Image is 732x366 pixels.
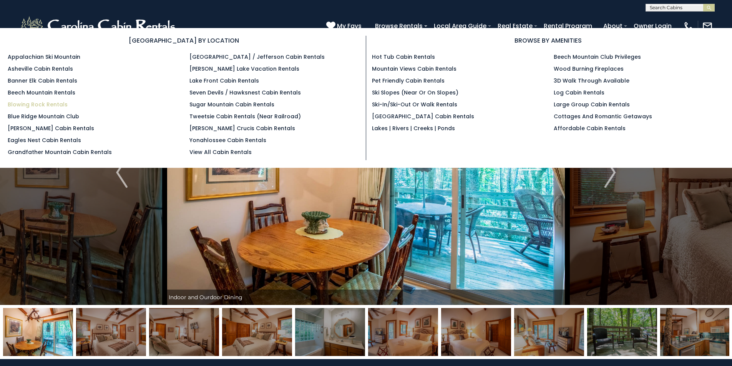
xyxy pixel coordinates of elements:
a: Seven Devils / Hawksnest Cabin Rentals [189,89,301,96]
a: Grandfather Mountain Cabin Rentals [8,148,112,156]
a: Beech Mountain Rentals [8,89,75,96]
img: mail-regular-white.png [702,21,713,31]
a: [PERSON_NAME] Lake Vacation Rentals [189,65,299,73]
img: 164771838 [76,308,146,356]
a: Banner Elk Cabin Rentals [8,77,77,84]
img: 164771846 [3,308,73,356]
a: My Favs [326,21,364,31]
a: Real Estate [494,19,536,33]
a: Appalachian Ski Mountain [8,53,80,61]
a: Ski Slopes (Near or On Slopes) [372,89,458,96]
a: Sugar Mountain Cabin Rentals [189,101,274,108]
img: 164771840 [222,308,292,356]
a: Asheville Cabin Rentals [8,65,73,73]
a: Affordable Cabin Rentals [554,124,626,132]
a: [PERSON_NAME] Crucis Cabin Rentals [189,124,295,132]
a: Pet Friendly Cabin Rentals [372,77,445,84]
a: View All Cabin Rentals [189,148,252,156]
a: [GEOGRAPHIC_DATA] Cabin Rentals [372,113,474,120]
span: My Favs [337,21,362,31]
a: Owner Login [630,19,676,33]
a: Yonahlossee Cabin Rentals [189,136,266,144]
a: Cottages and Romantic Getaways [554,113,652,120]
img: White-1-2.png [19,15,179,38]
a: Large Group Cabin Rentals [554,101,630,108]
a: Browse Rentals [371,19,427,33]
div: Indoor and Ourdoor Dining [165,290,568,305]
h3: BROWSE BY AMENITIES [372,36,725,45]
img: 164771845 [660,308,730,356]
button: Next [567,40,653,305]
img: 164771832 [514,308,584,356]
a: Wood Burning Fireplaces [554,65,624,73]
a: Ski-in/Ski-Out or Walk Rentals [372,101,457,108]
a: Hot Tub Cabin Rentals [372,53,435,61]
a: Lakes | Rivers | Creeks | Ponds [372,124,455,132]
img: arrow [116,157,128,188]
img: phone-regular-white.png [683,21,694,31]
a: [GEOGRAPHIC_DATA] / Jefferson Cabin Rentals [189,53,325,61]
img: arrow [604,157,616,188]
a: Blue Ridge Mountain Club [8,113,79,120]
a: Tweetsie Cabin Rentals (Near Railroad) [189,113,301,120]
img: 164771831 [368,308,438,356]
a: Blowing Rock Rentals [8,101,68,108]
a: Beech Mountain Club Privileges [554,53,641,61]
a: 3D Walk Through Available [554,77,629,84]
img: 164771833 [441,308,511,356]
a: Local Area Guide [430,19,490,33]
a: Log Cabin Rentals [554,89,604,96]
img: 164771853 [587,308,657,356]
a: Lake Front Cabin Rentals [189,77,259,84]
img: 164771839 [149,308,219,356]
button: Previous [79,40,165,305]
a: Rental Program [540,19,596,33]
a: Mountain Views Cabin Rentals [372,65,456,73]
h3: [GEOGRAPHIC_DATA] BY LOCATION [8,36,360,45]
a: About [599,19,626,33]
a: Eagles Nest Cabin Rentals [8,136,81,144]
a: [PERSON_NAME] Cabin Rentals [8,124,94,132]
img: 164771841 [295,308,365,356]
